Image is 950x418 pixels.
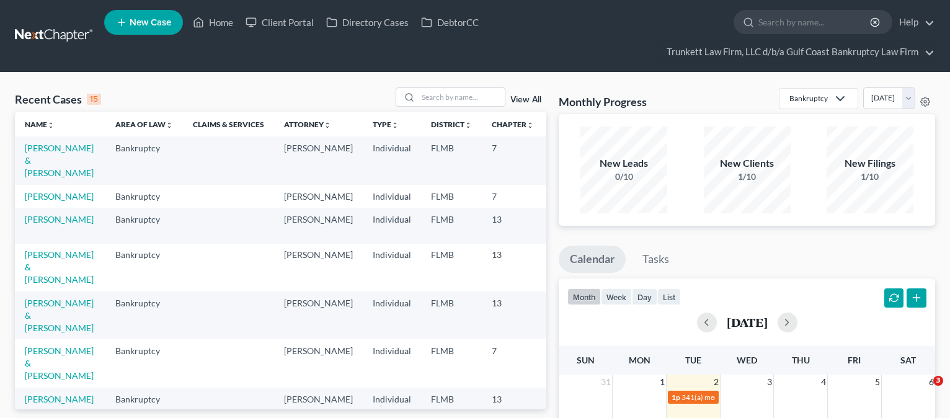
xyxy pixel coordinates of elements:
td: FLMB [421,185,482,208]
button: week [601,288,632,305]
td: 2:25-bk-01720 [544,291,603,339]
div: 15 [87,94,101,105]
div: 0/10 [580,171,667,183]
td: Bankruptcy [105,388,183,411]
i: unfold_more [324,122,331,129]
a: View All [510,96,541,104]
span: 341(a) meeting for [PERSON_NAME] & [PERSON_NAME] [681,393,867,402]
a: Nameunfold_more [25,120,55,129]
i: unfold_more [526,122,534,129]
td: 2:25-bk-01323 [544,136,603,184]
td: FLMB [421,208,482,243]
span: 31 [600,375,612,389]
td: Bankruptcy [105,339,183,387]
td: FLMB [421,388,482,411]
td: 2:25-bk-01655 [544,208,603,243]
td: Bankruptcy [105,244,183,291]
span: 1 [659,375,666,389]
a: [PERSON_NAME] [25,394,94,404]
div: 1/10 [704,171,791,183]
a: DebtorCC [415,11,485,33]
h2: [DATE] [727,316,768,329]
span: 4 [820,375,827,389]
td: FLMB [421,244,482,291]
td: [PERSON_NAME] [274,291,363,339]
td: Individual [363,244,421,291]
td: 13 [482,244,544,291]
div: New Filings [827,156,913,171]
td: Individual [363,208,421,243]
span: New Case [130,18,171,27]
span: Fri [848,355,861,365]
a: [PERSON_NAME] & [PERSON_NAME] [25,298,94,333]
td: [PERSON_NAME] [274,136,363,184]
button: list [657,288,681,305]
input: Search by name... [758,11,872,33]
span: Sat [900,355,916,365]
i: unfold_more [464,122,472,129]
i: unfold_more [166,122,173,129]
td: 13 [482,208,544,243]
input: Search by name... [418,88,505,106]
div: Recent Cases [15,92,101,107]
td: Individual [363,291,421,339]
td: [PERSON_NAME] [274,244,363,291]
span: Tue [685,355,701,365]
td: 2:25-bk-01410 [544,339,603,387]
span: Wed [737,355,757,365]
td: 7 [482,136,544,184]
div: 1/10 [827,171,913,183]
span: Thu [792,355,810,365]
td: 7 [482,339,544,387]
td: FLMB [421,291,482,339]
a: [PERSON_NAME] [25,214,94,225]
td: Bankruptcy [105,208,183,243]
div: Bankruptcy [789,93,828,104]
a: [PERSON_NAME] & [PERSON_NAME] [25,143,94,178]
a: Help [893,11,934,33]
h3: Monthly Progress [559,94,647,109]
a: Trunkett Law Firm, LLC d/b/a Gulf Coast Bankruptcy Law Firm [660,41,934,63]
i: unfold_more [47,122,55,129]
span: Sun [577,355,595,365]
div: New Clients [704,156,791,171]
a: [PERSON_NAME] [25,191,94,202]
a: Directory Cases [320,11,415,33]
span: Mon [629,355,650,365]
span: 6 [928,375,935,389]
a: Client Portal [239,11,320,33]
td: Individual [363,185,421,208]
td: Individual [363,388,421,411]
td: Individual [363,339,421,387]
td: [PERSON_NAME] [274,339,363,387]
span: 2 [712,375,720,389]
th: Claims & Services [183,112,274,136]
button: month [567,288,601,305]
td: [PERSON_NAME] [274,185,363,208]
td: 13 [482,388,544,411]
a: Chapterunfold_more [492,120,534,129]
span: 1p [672,393,680,402]
a: Area of Lawunfold_more [115,120,173,129]
a: Tasks [631,246,680,273]
a: Districtunfold_more [431,120,472,129]
td: [PERSON_NAME] [274,208,363,243]
td: Individual [363,136,421,184]
div: New Leads [580,156,667,171]
td: Bankruptcy [105,291,183,339]
span: 3 [766,375,773,389]
span: 3 [933,376,943,386]
td: Bankruptcy [105,136,183,184]
a: Typeunfold_more [373,120,399,129]
td: FLMB [421,136,482,184]
a: Calendar [559,246,626,273]
td: 7 [482,185,544,208]
td: Bankruptcy [105,185,183,208]
a: Attorneyunfold_more [284,120,331,129]
iframe: Intercom live chat [908,376,938,406]
a: [PERSON_NAME] & [PERSON_NAME] [25,249,94,285]
a: [PERSON_NAME] & [PERSON_NAME] [25,345,94,381]
a: Home [187,11,239,33]
td: FLMB [421,339,482,387]
span: 5 [874,375,881,389]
